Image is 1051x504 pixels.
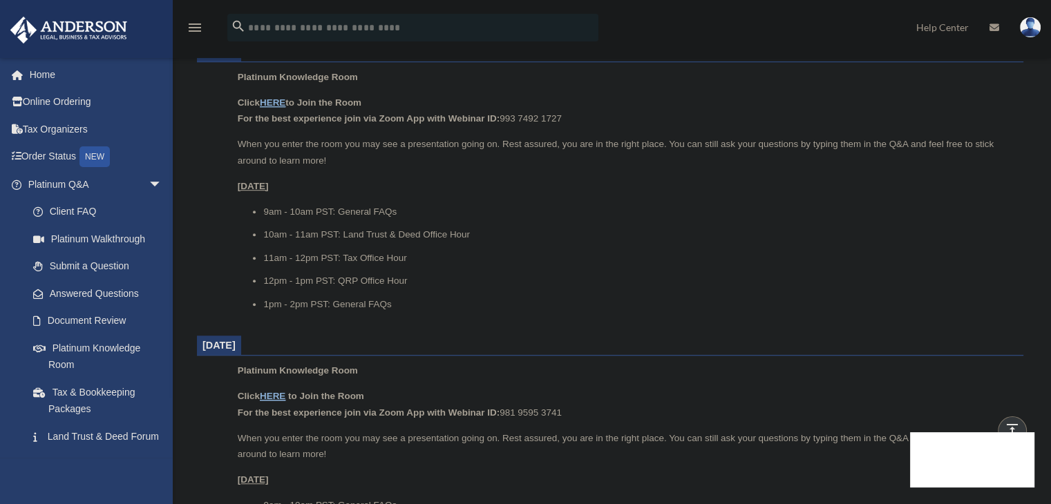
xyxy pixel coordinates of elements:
[187,24,203,36] a: menu
[19,378,183,423] a: Tax & Bookkeeping Packages
[10,115,183,143] a: Tax Organizers
[238,430,1014,463] p: When you enter the room you may see a presentation going on. Rest assured, you are in the right p...
[238,391,288,401] b: Click
[19,334,176,378] a: Platinum Knowledge Room
[6,17,131,43] img: Anderson Advisors Platinum Portal
[231,19,246,34] i: search
[10,143,183,171] a: Order StatusNEW
[288,391,364,401] b: to Join the Room
[238,181,269,191] u: [DATE]
[263,296,1014,313] li: 1pm - 2pm PST: General FAQs
[1020,17,1041,37] img: User Pic
[19,198,183,226] a: Client FAQ
[19,307,183,335] a: Document Review
[238,474,269,485] u: [DATE]
[238,72,358,82] span: Platinum Knowledge Room
[260,97,285,108] a: HERE
[260,391,285,401] a: HERE
[10,61,183,88] a: Home
[149,171,176,199] span: arrow_drop_down
[19,423,183,450] a: Land Trust & Deed Forum
[263,250,1014,266] li: 11am - 12pm PST: Tax Office Hour
[238,136,1014,168] p: When you enter the room you may see a presentation going on. Rest assured, you are in the right p...
[187,19,203,36] i: menu
[19,225,183,253] a: Platinum Walkthrough
[10,88,183,116] a: Online Ordering
[19,280,183,307] a: Answered Questions
[238,365,358,376] span: Platinum Knowledge Room
[238,97,361,108] b: Click to Join the Room
[263,273,1014,289] li: 12pm - 1pm PST: QRP Office Hour
[238,388,1014,420] p: 981 9595 3741
[1004,422,1021,438] i: vertical_align_top
[238,113,500,124] b: For the best experience join via Zoom App with Webinar ID:
[998,416,1027,445] a: vertical_align_top
[238,95,1014,127] p: 993 7492 1727
[19,253,183,280] a: Submit a Question
[10,171,183,198] a: Platinum Q&Aarrow_drop_down
[79,146,110,167] div: NEW
[238,407,500,418] b: For the best experience join via Zoom App with Webinar ID:
[263,204,1014,220] li: 9am - 10am PST: General FAQs
[263,226,1014,243] li: 10am - 11am PST: Land Trust & Deed Office Hour
[202,340,236,351] span: [DATE]
[19,450,183,478] a: Portal Feedback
